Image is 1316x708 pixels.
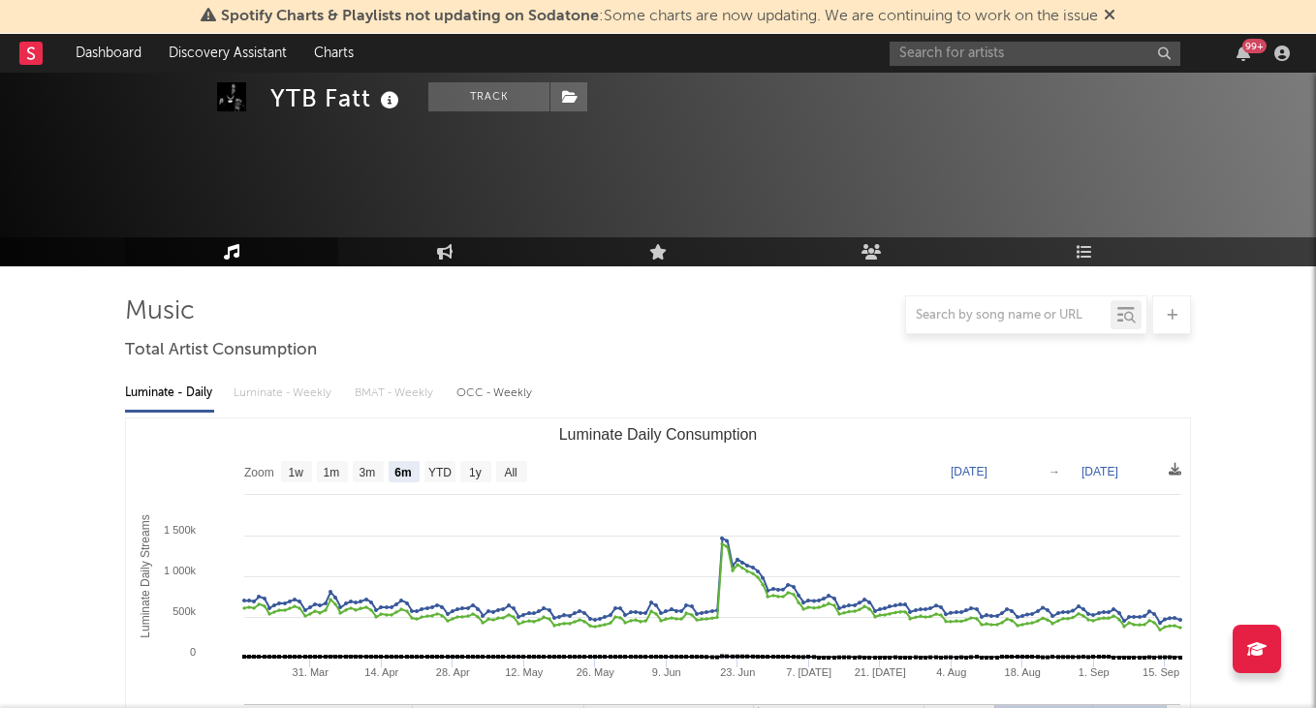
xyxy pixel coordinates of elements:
[360,466,376,479] text: 3m
[504,466,517,479] text: All
[221,9,599,24] span: Spotify Charts & Playlists not updating on Sodatone
[364,666,398,678] text: 14. Apr
[1104,9,1115,24] span: Dismiss
[428,82,549,111] button: Track
[155,34,300,73] a: Discovery Assistant
[720,666,755,678] text: 23. Jun
[164,565,197,576] text: 1 000k
[125,377,214,410] div: Luminate - Daily
[190,646,196,658] text: 0
[293,666,329,678] text: 31. Mar
[936,666,966,678] text: 4. Aug
[172,605,196,617] text: 500k
[505,666,544,678] text: 12. May
[300,34,367,73] a: Charts
[1081,465,1118,478] text: [DATE]
[1143,666,1179,678] text: 15. Sep
[577,666,615,678] text: 26. May
[469,466,482,479] text: 1y
[559,426,758,443] text: Luminate Daily Consumption
[394,466,411,479] text: 6m
[951,465,987,478] text: [DATE]
[270,82,404,114] div: YTB Fatt
[906,308,1111,323] input: Search by song name or URL
[652,666,681,678] text: 9. Jun
[289,466,304,479] text: 1w
[436,666,470,678] text: 28. Apr
[1049,465,1060,478] text: →
[244,466,274,479] text: Zoom
[786,666,831,678] text: 7. [DATE]
[1237,46,1250,61] button: 99+
[1079,666,1110,678] text: 1. Sep
[62,34,155,73] a: Dashboard
[456,377,534,410] div: OCC - Weekly
[855,666,906,678] text: 21. [DATE]
[164,524,197,536] text: 1 500k
[125,339,317,362] span: Total Artist Consumption
[324,466,340,479] text: 1m
[428,466,452,479] text: YTD
[1242,39,1267,53] div: 99 +
[139,514,152,637] text: Luminate Daily Streams
[1005,666,1041,678] text: 18. Aug
[221,9,1098,24] span: : Some charts are now updating. We are continuing to work on the issue
[890,42,1180,66] input: Search for artists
